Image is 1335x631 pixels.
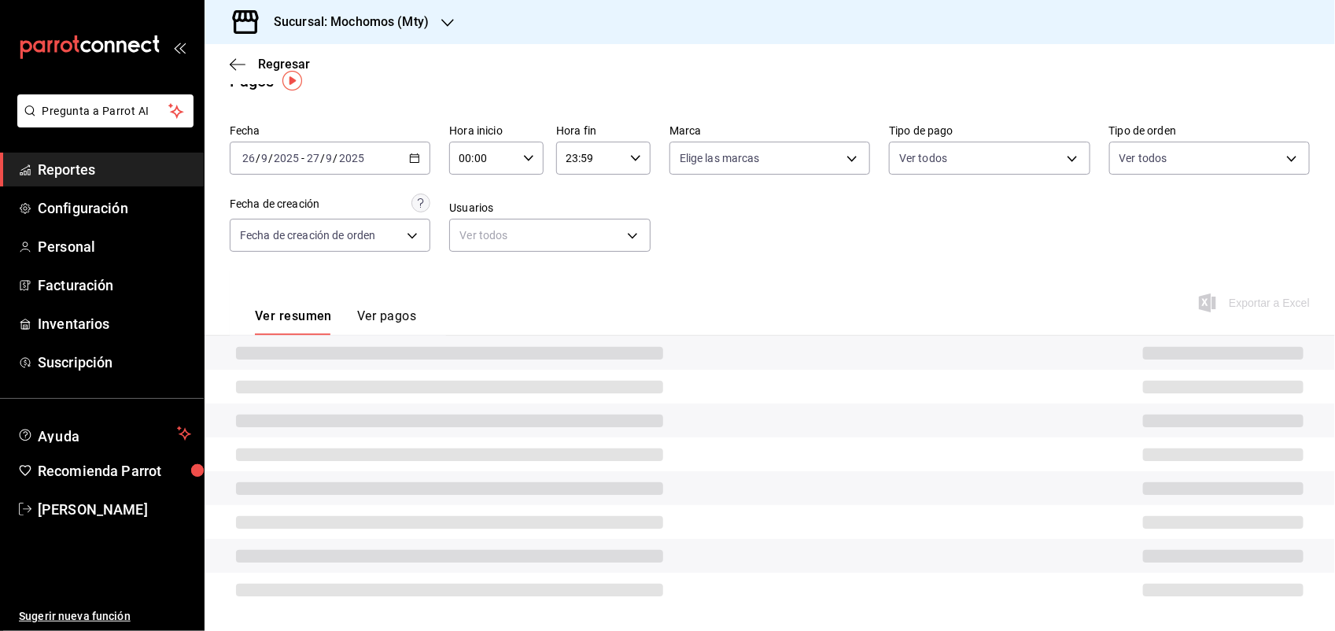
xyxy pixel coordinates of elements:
button: open_drawer_menu [173,41,186,54]
span: Regresar [258,57,310,72]
span: / [268,152,273,164]
span: / [334,152,338,164]
span: - [301,152,304,164]
span: Personal [38,236,191,257]
span: [PERSON_NAME] [38,499,191,520]
div: Fecha de creación [230,196,319,212]
span: Suscripción [38,352,191,373]
span: Pregunta a Parrot AI [42,103,169,120]
span: Facturación [38,275,191,296]
button: Pregunta a Parrot AI [17,94,194,127]
label: Hora inicio [449,126,544,137]
button: Ver resumen [255,308,332,335]
label: Tipo de pago [889,126,1090,137]
input: -- [242,152,256,164]
label: Tipo de orden [1109,126,1310,137]
span: Inventarios [38,313,191,334]
input: ---- [338,152,365,164]
div: navigation tabs [255,308,416,335]
img: Tooltip marker [282,71,302,90]
span: / [320,152,325,164]
input: -- [306,152,320,164]
label: Fecha [230,126,430,137]
label: Marca [669,126,870,137]
span: Elige las marcas [680,150,760,166]
label: Usuarios [449,203,650,214]
label: Hora fin [556,126,651,137]
input: -- [260,152,268,164]
span: Recomienda Parrot [38,460,191,482]
div: Ver todos [449,219,650,252]
input: ---- [273,152,300,164]
span: / [256,152,260,164]
button: Ver pagos [357,308,416,335]
a: Pregunta a Parrot AI [11,114,194,131]
span: Configuración [38,197,191,219]
span: Ver todos [899,150,947,166]
h3: Sucursal: Mochomos (Mty) [261,13,429,31]
span: Reportes [38,159,191,180]
span: Ver todos [1119,150,1167,166]
span: Ayuda [38,424,171,443]
span: Sugerir nueva función [19,608,191,625]
span: Fecha de creación de orden [240,227,375,243]
button: Regresar [230,57,310,72]
input: -- [326,152,334,164]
